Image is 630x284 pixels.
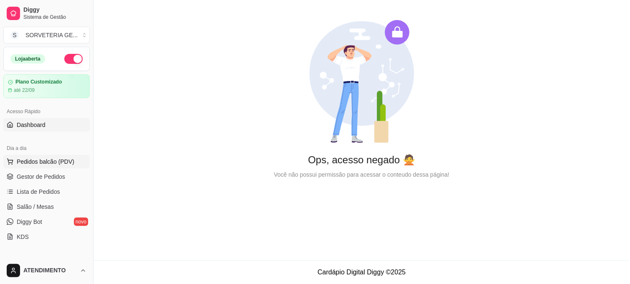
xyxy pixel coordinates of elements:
[17,172,65,181] span: Gestor de Pedidos
[14,87,35,94] article: até 22/09
[3,254,90,267] div: Catálogo
[94,260,630,284] footer: Cardápio Digital Diggy © 2025
[17,203,54,211] span: Salão / Mesas
[3,118,90,132] a: Dashboard
[23,6,86,14] span: Diggy
[23,14,86,20] span: Sistema de Gestão
[3,200,90,213] a: Salão / Mesas
[17,218,42,226] span: Diggy Bot
[17,157,74,166] span: Pedidos balcão (PDV)
[3,230,90,243] a: KDS
[15,79,62,85] article: Plano Customizado
[3,261,90,281] button: ATENDIMENTO
[3,185,90,198] a: Lista de Pedidos
[3,170,90,183] a: Gestor de Pedidos
[3,155,90,168] button: Pedidos balcão (PDV)
[64,54,83,64] button: Alterar Status
[3,27,90,43] button: Select a team
[23,267,76,274] span: ATENDIMENTO
[10,31,19,39] span: S
[3,74,90,98] a: Plano Customizadoaté 22/09
[10,54,45,63] div: Loja aberta
[17,121,46,129] span: Dashboard
[17,188,60,196] span: Lista de Pedidos
[107,153,617,167] div: Ops, acesso negado 🙅
[3,105,90,118] div: Acesso Rápido
[107,170,617,179] div: Você não possui permissão para acessar o conteudo dessa página!
[3,142,90,155] div: Dia a dia
[17,233,29,241] span: KDS
[3,215,90,228] a: Diggy Botnovo
[3,3,90,23] a: DiggySistema de Gestão
[25,31,78,39] div: SORVETERIA GE ...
